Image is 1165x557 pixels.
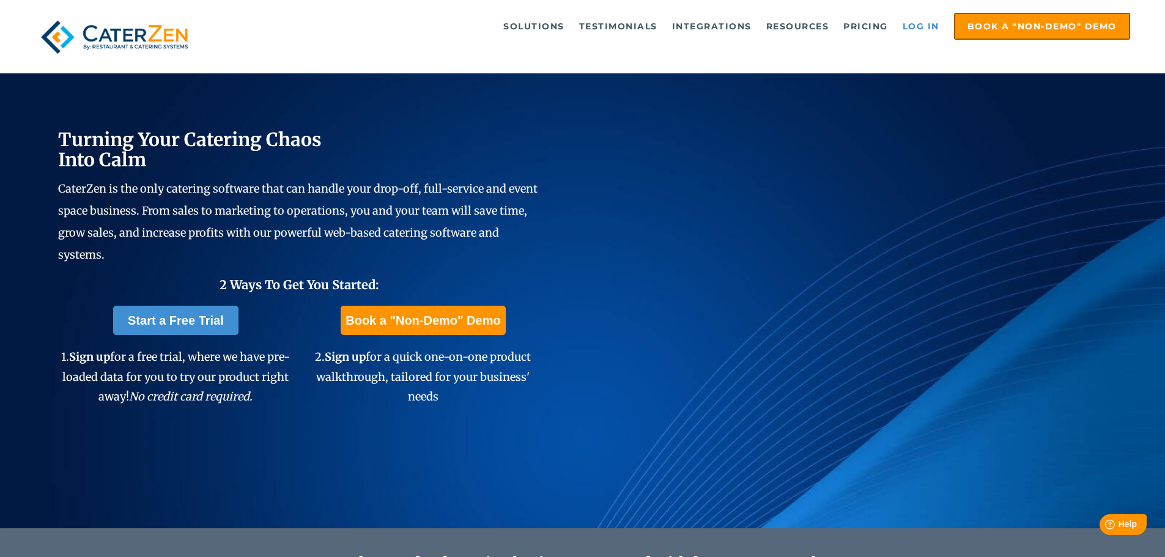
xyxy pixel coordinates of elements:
[497,14,571,39] a: Solutions
[666,14,758,39] a: Integrations
[58,128,322,171] span: Turning Your Catering Chaos Into Calm
[954,13,1130,40] a: Book a "Non-Demo" Demo
[113,306,239,335] a: Start a Free Trial
[760,14,835,39] a: Resources
[69,350,110,364] span: Sign up
[897,14,945,39] a: Log in
[129,389,253,404] em: No credit card required.
[573,14,664,39] a: Testimonials
[61,350,290,404] span: 1. for a free trial, where we have pre-loaded data for you to try our product right away!
[220,277,379,292] span: 2 Ways To Get You Started:
[837,14,894,39] a: Pricing
[1056,509,1152,544] iframe: Help widget launcher
[222,13,1130,40] div: Navigation Menu
[58,182,538,262] span: CaterZen is the only catering software that can handle your drop-off, full-service and event spac...
[325,350,366,364] span: Sign up
[35,13,194,61] img: caterzen
[341,306,505,335] a: Book a "Non-Demo" Demo
[315,350,531,404] span: 2. for a quick one-on-one product walkthrough, tailored for your business' needs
